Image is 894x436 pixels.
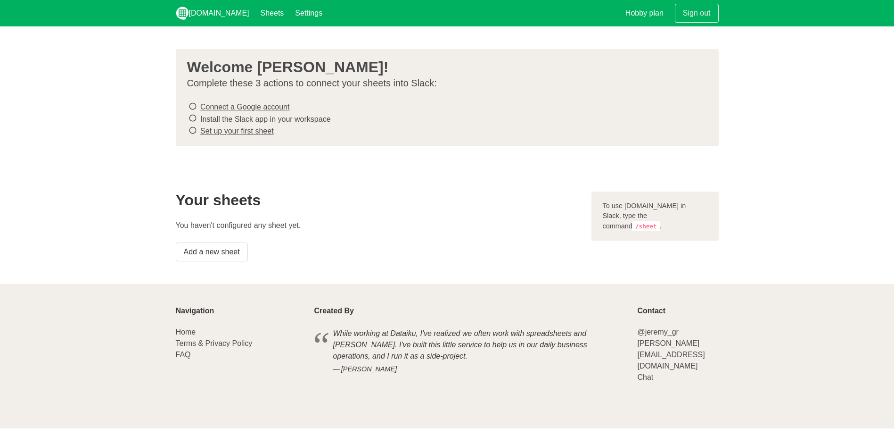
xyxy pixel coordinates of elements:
[187,59,700,75] h3: Welcome [PERSON_NAME]!
[675,4,719,23] a: Sign out
[200,103,289,111] a: Connect a Google account
[176,328,196,336] a: Home
[200,115,331,123] a: Install the Slack app in your workspace
[176,192,580,209] h2: Your sheets
[637,373,653,381] a: Chat
[314,327,626,376] blockquote: While working at Dataiku, I've realized we often work with spreadsheets and [PERSON_NAME]. I've b...
[591,192,719,241] div: To use [DOMAIN_NAME] in Slack, type the command .
[176,7,189,20] img: logo_v2_white.png
[637,339,705,370] a: [PERSON_NAME][EMAIL_ADDRESS][DOMAIN_NAME]
[176,351,191,359] a: FAQ
[176,243,248,261] a: Add a new sheet
[632,221,660,231] code: /sheet
[176,339,253,347] a: Terms & Privacy Policy
[637,307,718,315] p: Contact
[637,328,678,336] a: @jeremy_gr
[200,127,274,135] a: Set up your first sheet
[187,77,700,89] p: Complete these 3 actions to connect your sheets into Slack:
[333,364,607,375] cite: [PERSON_NAME]
[176,307,303,315] p: Navigation
[176,220,580,231] p: You haven't configured any sheet yet.
[314,307,626,315] p: Created By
